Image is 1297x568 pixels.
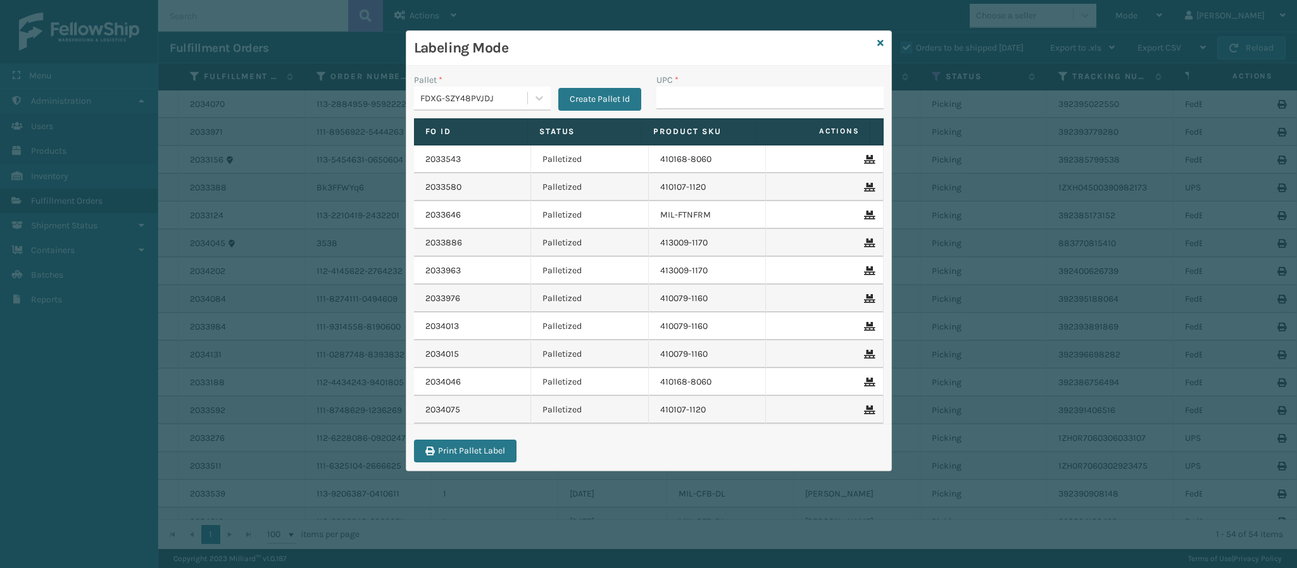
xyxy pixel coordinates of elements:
button: Create Pallet Id [558,88,641,111]
td: 410079-1160 [649,312,767,340]
label: Status [539,126,630,137]
td: Palletized [531,257,649,285]
td: Palletized [531,312,649,340]
i: Remove From Pallet [864,405,872,414]
a: 2033543 [425,153,461,166]
td: Palletized [531,201,649,229]
td: Palletized [531,340,649,368]
td: Palletized [531,285,649,312]
a: 2034015 [425,348,459,361]
a: 2034046 [425,376,461,388]
i: Remove From Pallet [864,378,872,386]
a: 2033580 [425,181,461,194]
td: 410107-1120 [649,173,767,201]
label: Fo Id [425,126,516,137]
td: Palletized [531,396,649,424]
td: Palletized [531,145,649,173]
label: Pallet [414,73,442,87]
a: 2034013 [425,320,459,333]
i: Remove From Pallet [864,322,872,331]
i: Remove From Pallet [864,350,872,359]
td: Palletized [531,368,649,396]
h3: Labeling Mode [414,39,872,58]
a: 2033646 [425,209,461,221]
i: Remove From Pallet [864,183,872,192]
label: UPC [656,73,679,87]
a: 2034075 [425,404,460,416]
i: Remove From Pallet [864,266,872,275]
i: Remove From Pallet [864,155,872,164]
td: 410107-1120 [649,396,767,424]
a: 2033963 [425,264,461,277]
td: 413009-1170 [649,257,767,285]
div: FDXG-SZY48PVJDJ [420,92,529,105]
i: Remove From Pallet [864,238,872,247]
a: 2033886 [425,237,462,249]
label: Product SKU [653,126,744,137]
i: Remove From Pallet [864,294,872,303]
td: 410079-1160 [649,285,767,312]
span: Actions [760,121,867,142]
td: Palletized [531,173,649,201]
i: Remove From Pallet [864,211,872,219]
td: 413009-1170 [649,229,767,257]
td: 410079-1160 [649,340,767,368]
td: 410168-8060 [649,368,767,396]
td: 410168-8060 [649,145,767,173]
a: 2033976 [425,292,460,305]
button: Print Pallet Label [414,440,517,462]
td: Palletized [531,229,649,257]
td: MIL-FTNFRM [649,201,767,229]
